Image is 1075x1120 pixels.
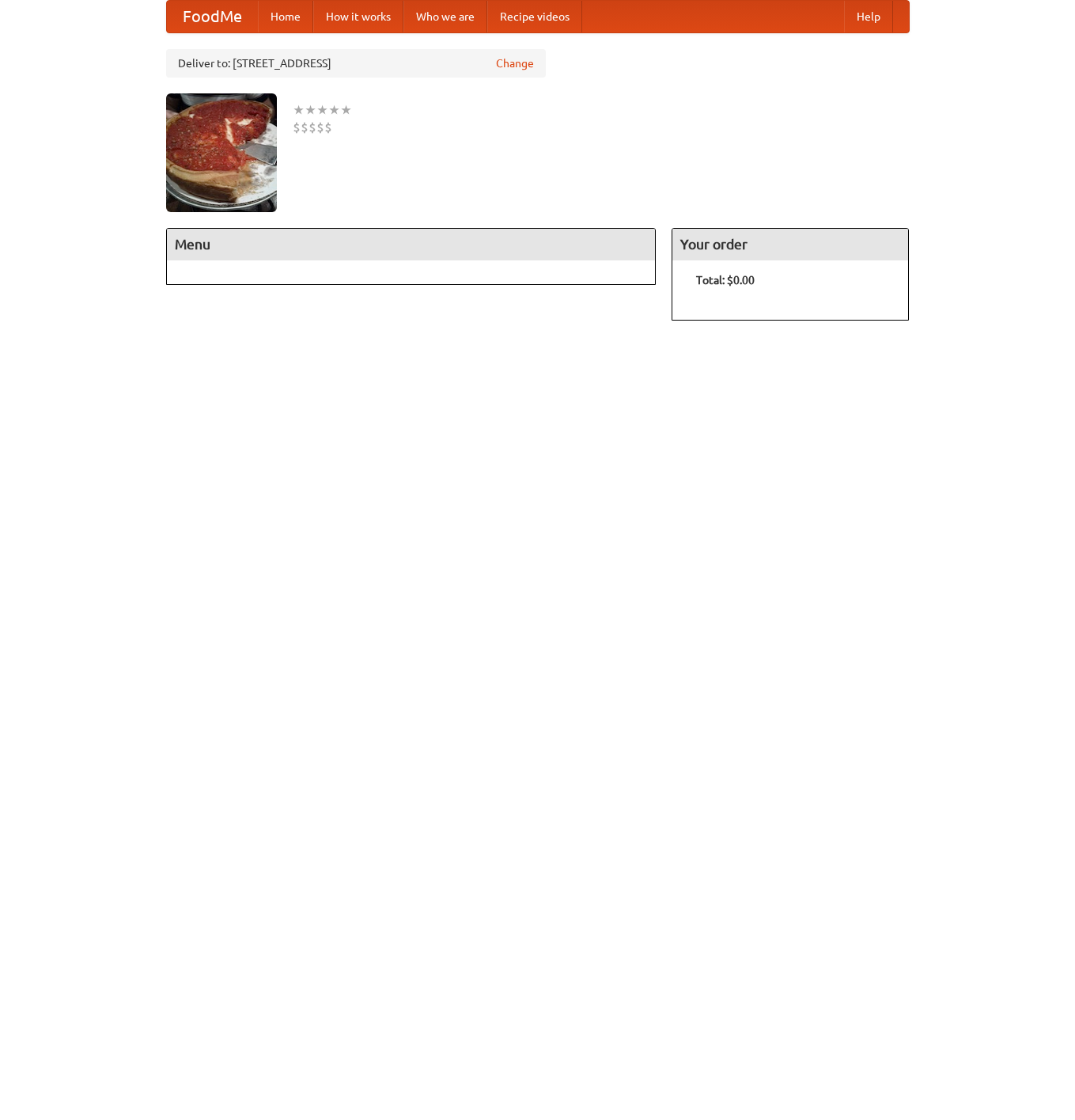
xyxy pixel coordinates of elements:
h4: Menu [167,229,656,260]
a: How it works [313,1,403,32]
li: ★ [305,101,316,119]
a: FoodMe [167,1,258,32]
h4: Your order [672,229,908,260]
li: $ [308,119,316,136]
div: Deliver to: [STREET_ADDRESS] [166,49,546,78]
a: Home [258,1,313,32]
li: ★ [293,101,305,119]
li: $ [293,119,301,136]
img: angular.jpg [166,93,277,212]
li: ★ [340,101,352,119]
li: $ [324,119,332,136]
li: $ [316,119,324,136]
b: Total: $0.00 [696,274,755,287]
li: ★ [328,101,340,119]
a: Recipe videos [487,1,582,32]
li: ★ [316,101,328,119]
a: Help [844,1,893,32]
li: $ [301,119,308,136]
a: Who we are [403,1,487,32]
a: Change [496,55,534,71]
